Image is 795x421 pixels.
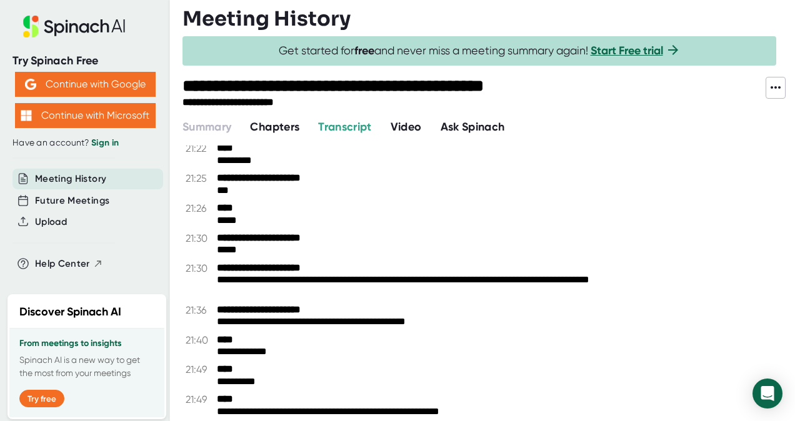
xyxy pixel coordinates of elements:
img: Aehbyd4JwY73AAAAAElFTkSuQmCC [25,79,36,90]
a: Sign in [91,137,119,148]
span: 21:30 [186,232,214,244]
span: Ask Spinach [441,120,505,134]
div: Have an account? [12,137,157,149]
button: Ask Spinach [441,119,505,136]
span: 21:36 [186,304,214,316]
span: 21:22 [186,142,214,154]
button: Upload [35,215,67,229]
span: 21:49 [186,394,214,405]
div: Open Intercom Messenger [752,379,782,409]
span: Transcript [318,120,372,134]
button: Meeting History [35,172,106,186]
button: Video [391,119,422,136]
button: Transcript [318,119,372,136]
button: Try free [19,390,64,407]
p: Spinach AI is a new way to get the most from your meetings [19,354,154,380]
button: Future Meetings [35,194,109,208]
div: Try Spinach Free [12,54,157,68]
span: 21:25 [186,172,214,184]
span: 21:49 [186,364,214,375]
span: Video [391,120,422,134]
h2: Discover Spinach AI [19,304,121,320]
span: Get started for and never miss a meeting summary again! [279,44,681,58]
span: 21:40 [186,334,214,346]
span: Summary [182,120,231,134]
a: Start Free trial [591,44,663,57]
span: Help Center [35,257,90,271]
span: 21:26 [186,202,214,214]
button: Chapters [250,119,299,136]
span: 21:30 [186,262,214,274]
h3: Meeting History [182,7,351,31]
button: Help Center [35,257,103,271]
b: free [354,44,374,57]
button: Summary [182,119,231,136]
span: Chapters [250,120,299,134]
h3: From meetings to insights [19,339,154,349]
button: Continue with Google [15,72,156,97]
button: Continue with Microsoft [15,103,156,128]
